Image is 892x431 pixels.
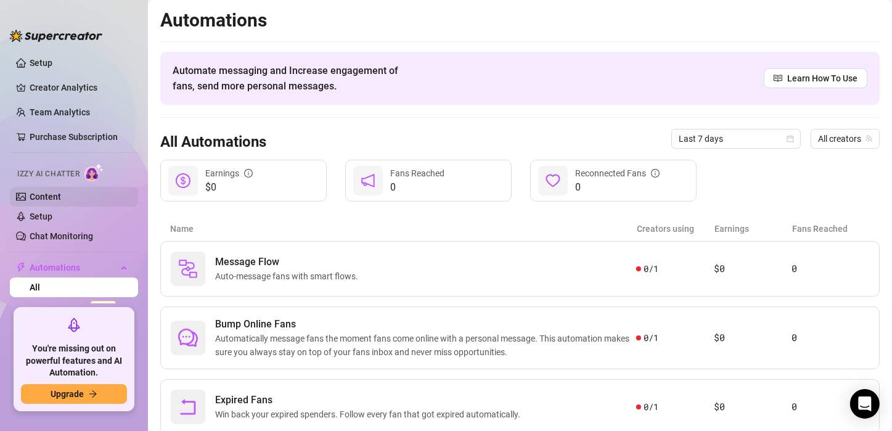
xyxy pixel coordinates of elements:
[215,408,525,421] span: Win back your expired spenders. Follow every fan that got expired automatically.
[30,58,52,68] a: Setup
[787,135,794,142] span: calendar
[651,169,660,178] span: info-circle
[637,222,714,236] article: Creators using
[84,163,104,181] img: AI Chatter
[30,258,117,277] span: Automations
[30,127,128,147] a: Purchase Subscription
[160,9,880,32] h2: Automations
[215,393,525,408] span: Expired Fans
[30,282,40,292] a: All
[792,330,869,345] article: 0
[679,129,793,148] span: Last 7 days
[205,166,253,180] div: Earnings
[30,192,61,202] a: Content
[91,301,116,314] span: Beta
[792,400,869,414] article: 0
[764,68,867,88] a: Learn How To Use
[176,173,190,188] span: dollar
[244,169,253,178] span: info-circle
[30,211,52,221] a: Setup
[51,389,84,399] span: Upgrade
[865,135,873,142] span: team
[644,400,658,414] span: 0 / 1
[774,74,782,83] span: read
[714,222,792,236] article: Earnings
[178,259,198,279] img: svg%3e
[575,180,660,195] span: 0
[30,302,121,312] a: Message FlowBeta
[792,222,870,236] article: Fans Reached
[178,328,198,348] span: comment
[792,261,869,276] article: 0
[173,63,410,94] span: Automate messaging and Increase engagement of fans, send more personal messages.
[390,180,444,195] span: 0
[30,107,90,117] a: Team Analytics
[215,332,636,359] span: Automatically message fans the moment fans come online with a personal message. This automation m...
[644,262,658,276] span: 0 / 1
[215,317,636,332] span: Bump Online Fans
[16,263,26,273] span: thunderbolt
[160,133,266,152] h3: All Automations
[17,168,80,180] span: Izzy AI Chatter
[644,331,658,345] span: 0 / 1
[546,173,560,188] span: heart
[30,78,128,97] a: Creator Analytics
[818,129,872,148] span: All creators
[170,222,637,236] article: Name
[850,389,880,419] div: Open Intercom Messenger
[21,384,127,404] button: Upgradearrow-right
[361,173,375,188] span: notification
[215,255,363,269] span: Message Flow
[215,269,363,283] span: Auto-message fans with smart flows.
[21,343,127,379] span: You're missing out on powerful features and AI Automation.
[89,390,97,398] span: arrow-right
[67,318,81,332] span: rocket
[10,30,102,42] img: logo-BBDzfeDw.svg
[575,166,660,180] div: Reconnected Fans
[30,231,93,241] a: Chat Monitoring
[178,397,198,417] span: rollback
[205,180,253,195] span: $0
[390,168,444,178] span: Fans Reached
[714,330,792,345] article: $0
[714,400,792,414] article: $0
[714,261,792,276] article: $0
[787,72,857,85] span: Learn How To Use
